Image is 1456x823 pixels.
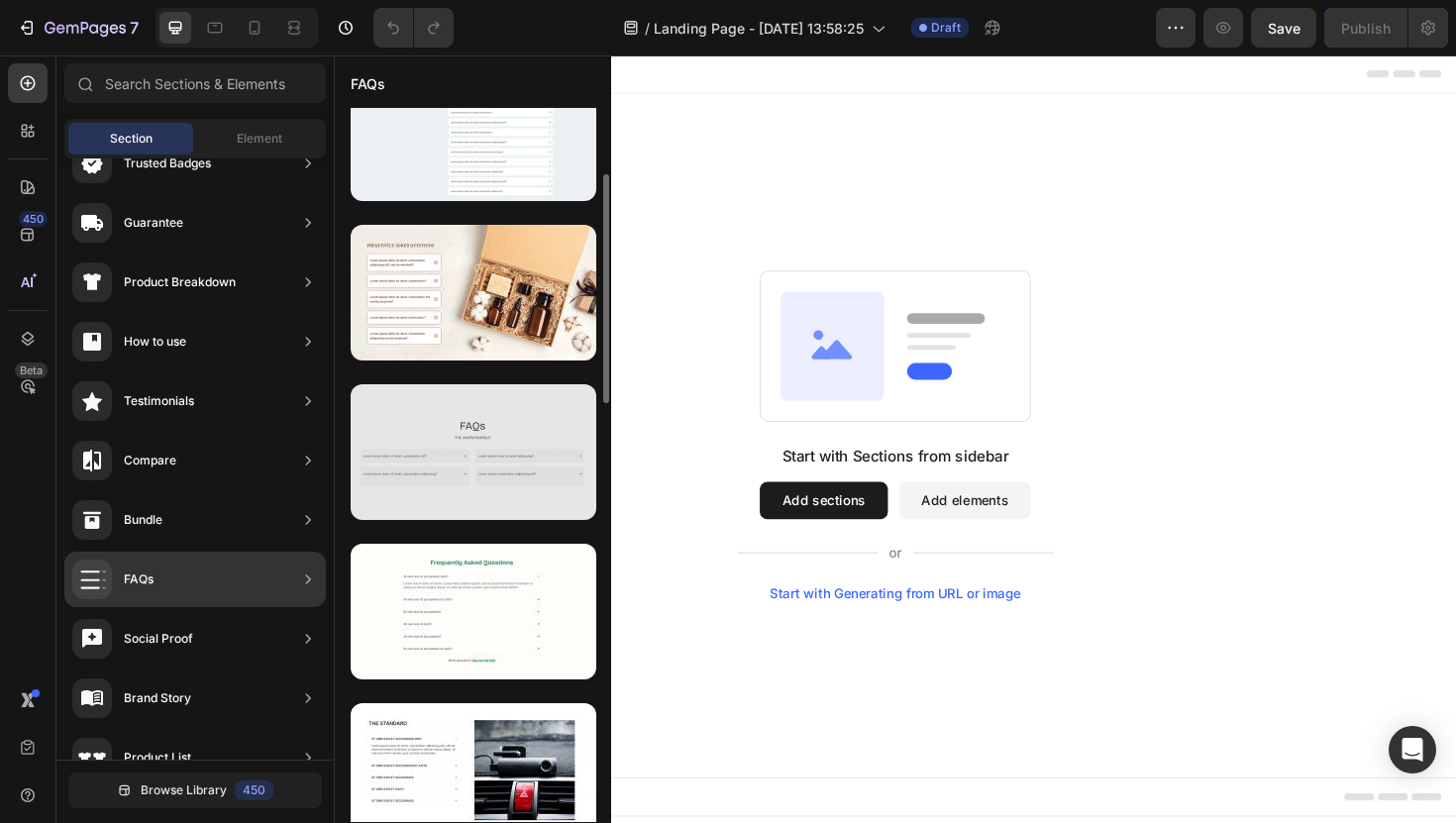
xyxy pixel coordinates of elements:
button: Add elements [598,452,738,491]
div: Open Intercom Messenger [1389,726,1436,773]
div: Publish [1341,18,1391,39]
div: Social Proof [124,629,193,649]
div: Bundle [124,510,162,530]
div: Brand Story [124,688,191,708]
span: / [645,18,650,39]
div: Product Breakdown [124,272,236,292]
span: Save [1268,20,1300,37]
span: Element [237,130,282,148]
span: Landing Page - [DATE] 13:58:25 [654,18,864,39]
div: Guarantee [124,213,183,233]
div: FAQs [124,569,154,589]
span: Browse Library [141,781,227,799]
button: Save [1251,8,1316,48]
div: Compare [124,451,176,470]
span: Section [110,130,153,148]
button: Browse Library450 [68,772,322,808]
span: Draft [931,19,961,37]
iframe: Design area [334,55,1456,823]
div: Trusted Badges [124,154,211,173]
div: Start with Generating from URL or image [462,563,728,578]
div: Start with Sections from sidebar [474,412,714,436]
button: 7 [8,8,148,48]
div: Testimonials [124,391,194,411]
button: Publish [1324,8,1407,48]
div: How to use [124,332,186,352]
div: Product List [124,748,191,768]
input: Search Sections & Elements [64,63,326,103]
button: Add sections [451,452,586,491]
div: 450 [235,780,273,800]
p: 7 [130,16,139,40]
div: Beta [15,362,48,378]
div: 450 [19,211,48,227]
div: Undo/Redo [373,8,454,48]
